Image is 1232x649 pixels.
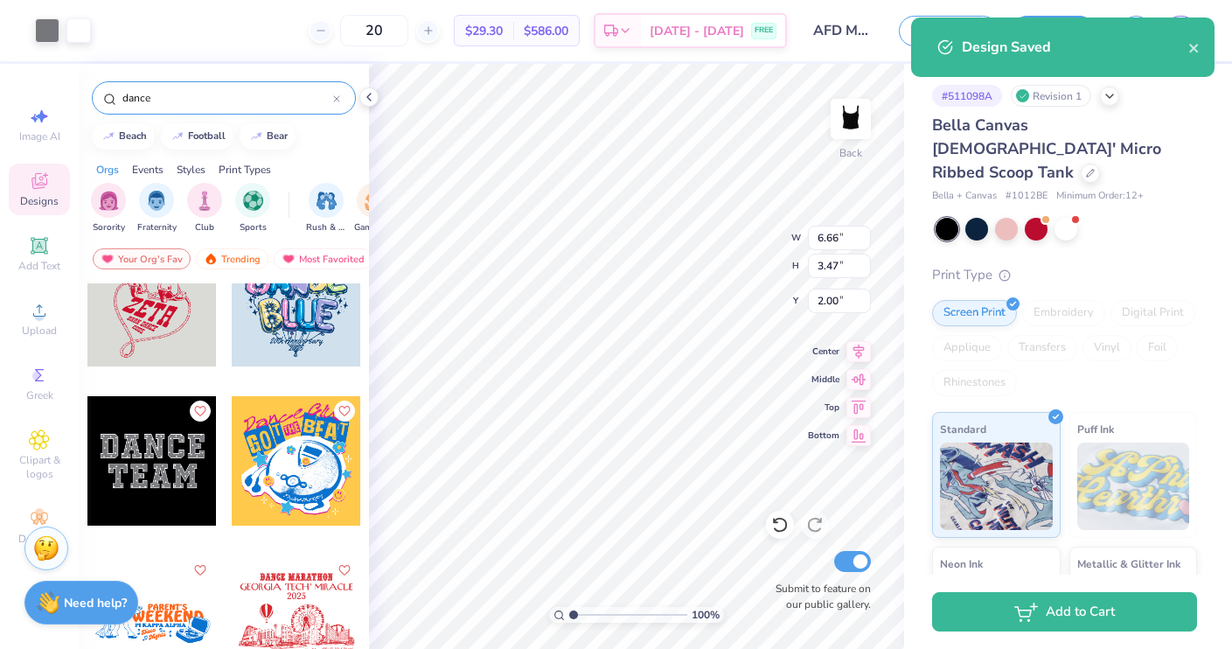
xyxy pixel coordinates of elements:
[132,162,164,178] div: Events
[808,429,839,442] span: Bottom
[18,259,60,273] span: Add Text
[1188,37,1201,58] button: close
[808,401,839,414] span: Top
[1006,189,1048,204] span: # 1012BE
[1077,555,1180,573] span: Metallic & Glitter Ink
[354,183,394,234] button: filter button
[101,131,115,142] img: trend_line.gif
[137,183,177,234] button: filter button
[1056,189,1144,204] span: Minimum Order: 12 +
[650,22,744,40] span: [DATE] - [DATE]
[22,324,57,338] span: Upload
[1022,300,1105,326] div: Embroidery
[235,183,270,234] button: filter button
[833,101,868,136] img: Back
[755,24,773,37] span: FREE
[204,253,218,265] img: trending.gif
[932,300,1017,326] div: Screen Print
[306,221,346,234] span: Rush & Bid
[808,373,839,386] span: Middle
[1110,300,1195,326] div: Digital Print
[147,191,166,211] img: Fraternity Image
[26,388,53,402] span: Greek
[317,191,337,211] img: Rush & Bid Image
[808,345,839,358] span: Center
[137,221,177,234] span: Fraternity
[692,607,720,623] span: 100 %
[932,189,997,204] span: Bella + Canvas
[365,191,385,211] img: Game Day Image
[93,248,191,269] div: Your Org's Fav
[1077,420,1114,438] span: Puff Ink
[962,37,1188,58] div: Design Saved
[99,191,119,211] img: Sorority Image
[899,16,999,46] button: Save as
[91,183,126,234] div: filter for Sorority
[334,560,355,581] button: Like
[195,191,214,211] img: Club Image
[64,595,127,611] strong: Need help?
[524,22,568,40] span: $586.00
[274,248,372,269] div: Most Favorited
[267,131,288,141] div: bear
[188,131,226,141] div: football
[243,191,263,211] img: Sports Image
[93,221,125,234] span: Sorority
[932,335,1002,361] div: Applique
[96,162,119,178] div: Orgs
[334,401,355,422] button: Like
[190,560,211,581] button: Like
[195,221,214,234] span: Club
[766,581,871,612] label: Submit to feature on our public gallery.
[121,89,333,107] input: Try "Alpha"
[932,85,1002,107] div: # 511098A
[171,131,184,142] img: trend_line.gif
[932,115,1161,183] span: Bella Canvas [DEMOGRAPHIC_DATA]' Micro Ribbed Scoop Tank
[839,145,862,161] div: Back
[161,123,233,150] button: football
[1077,443,1190,530] img: Puff Ink
[137,183,177,234] div: filter for Fraternity
[932,370,1017,396] div: Rhinestones
[282,253,296,265] img: most_fav.gif
[219,162,271,178] div: Print Types
[940,555,983,573] span: Neon Ink
[187,183,222,234] button: filter button
[932,265,1197,285] div: Print Type
[91,183,126,234] button: filter button
[932,592,1197,632] button: Add to Cart
[177,162,205,178] div: Styles
[354,183,394,234] div: filter for Game Day
[187,183,222,234] div: filter for Club
[119,131,147,141] div: beach
[1011,85,1091,107] div: Revision 1
[18,532,60,546] span: Decorate
[9,453,70,481] span: Clipart & logos
[800,13,886,48] input: Untitled Design
[240,123,296,150] button: bear
[92,123,155,150] button: beach
[354,221,394,234] span: Game Day
[940,420,986,438] span: Standard
[1082,335,1131,361] div: Vinyl
[196,248,268,269] div: Trending
[190,401,211,422] button: Like
[235,183,270,234] div: filter for Sports
[249,131,263,142] img: trend_line.gif
[940,443,1053,530] img: Standard
[306,183,346,234] div: filter for Rush & Bid
[240,221,267,234] span: Sports
[465,22,503,40] span: $29.30
[19,129,60,143] span: Image AI
[1137,335,1178,361] div: Foil
[20,194,59,208] span: Designs
[101,253,115,265] img: most_fav.gif
[1007,335,1077,361] div: Transfers
[340,15,408,46] input: – –
[306,183,346,234] button: filter button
